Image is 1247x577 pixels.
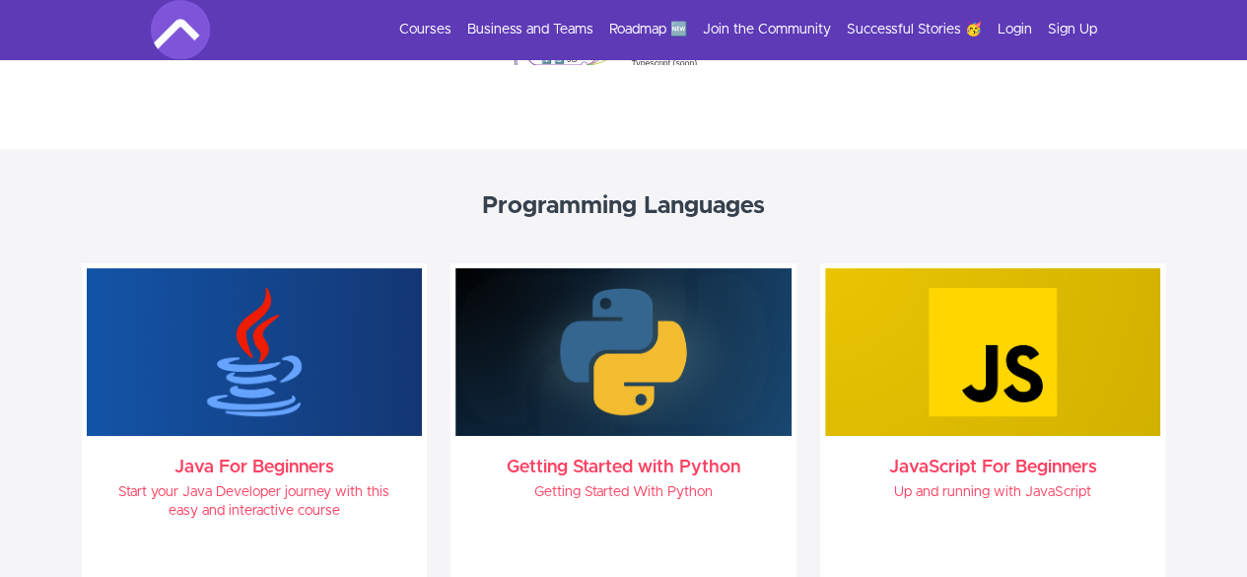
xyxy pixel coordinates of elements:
a: Login [998,20,1032,39]
h3: JavaScript For Beginners [841,460,1145,475]
a: Sign Up [1048,20,1097,39]
strong: Programming Languages [482,194,765,218]
h4: Start your Java Developer journey with this easy and interactive course [103,483,407,521]
img: dARM9lWHSKGAJQimgAyp_javascript.png [825,268,1161,436]
h4: Getting Started With Python [471,483,776,502]
a: Courses [399,20,451,39]
div: Typescript (soon) [631,58,697,69]
div: 1️⃣ 0️⃣ JS [540,54,580,65]
a: Roadmap 🆕 [609,20,687,39]
img: 6CjissJ6SPiMDLzDFPxf_python.png [455,268,792,436]
h3: Getting Started with Python [471,460,776,475]
h3: Java For Beginners [103,460,407,475]
a: Successful Stories 🥳 [847,20,982,39]
h4: Up and running with JavaScript [841,483,1145,502]
a: Join the Community [703,20,831,39]
a: Business and Teams [467,20,593,39]
img: NteUOcLPSH6S48umffks_java.png [87,268,423,436]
